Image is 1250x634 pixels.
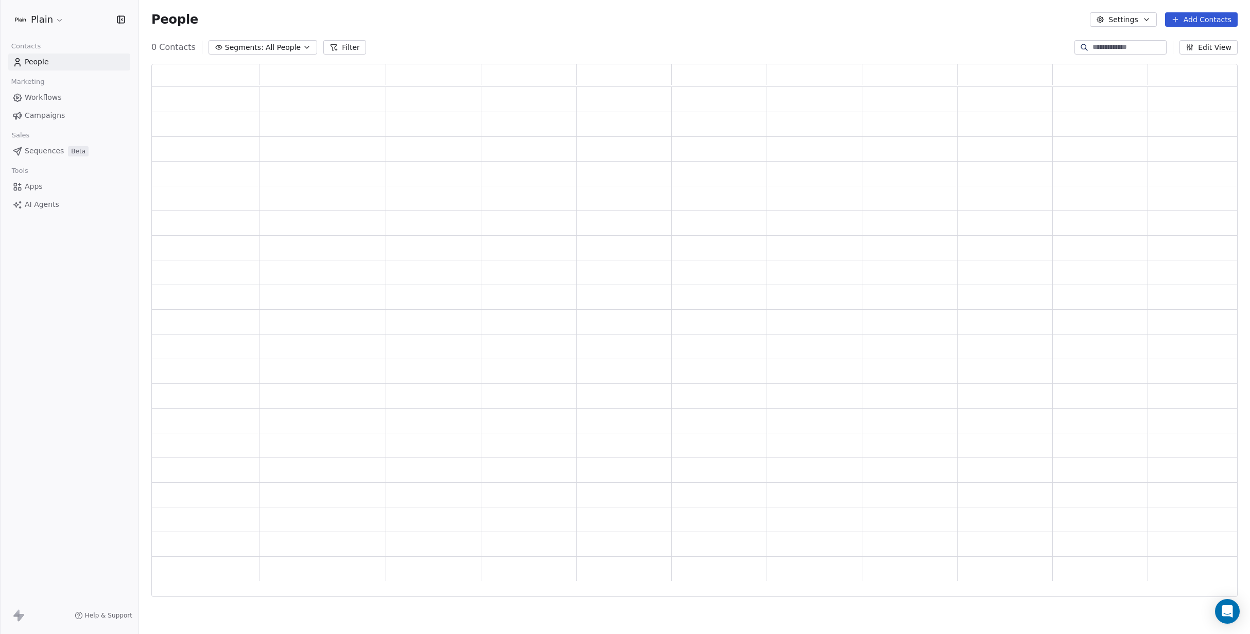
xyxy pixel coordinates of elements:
span: Workflows [25,92,62,103]
a: AI Agents [8,196,130,213]
div: grid [152,87,1243,597]
span: Marketing [7,74,49,90]
span: Sequences [25,146,64,156]
span: Help & Support [85,611,132,620]
a: Workflows [8,89,130,106]
span: AI Agents [25,199,59,210]
span: Segments: [225,42,264,53]
a: Apps [8,178,130,195]
span: People [25,57,49,67]
span: 0 Contacts [151,41,196,54]
div: Open Intercom Messenger [1215,599,1240,624]
span: Tools [7,163,32,179]
span: Plain [31,13,53,26]
span: People [151,12,198,27]
span: All People [266,42,301,53]
button: Plain [12,11,66,28]
button: Add Contacts [1165,12,1238,27]
a: Help & Support [75,611,132,620]
span: Contacts [7,39,45,54]
a: SequencesBeta [8,143,130,160]
span: Beta [68,146,89,156]
img: Plain-Logo-Tile.png [14,13,27,26]
span: Apps [25,181,43,192]
button: Edit View [1179,40,1238,55]
a: People [8,54,130,71]
button: Filter [323,40,366,55]
a: Campaigns [8,107,130,124]
span: Sales [7,128,34,143]
span: Campaigns [25,110,65,121]
button: Settings [1090,12,1156,27]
